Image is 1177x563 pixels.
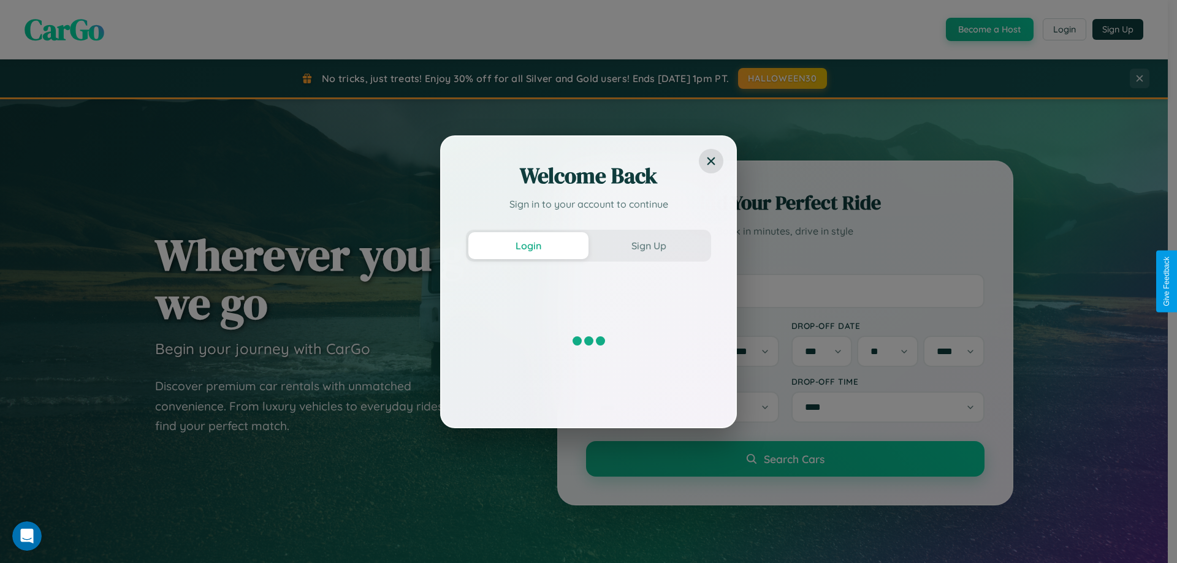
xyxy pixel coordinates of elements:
div: Give Feedback [1162,257,1171,306]
button: Sign Up [588,232,709,259]
iframe: Intercom live chat [12,521,42,551]
button: Login [468,232,588,259]
p: Sign in to your account to continue [466,197,711,211]
h2: Welcome Back [466,161,711,191]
